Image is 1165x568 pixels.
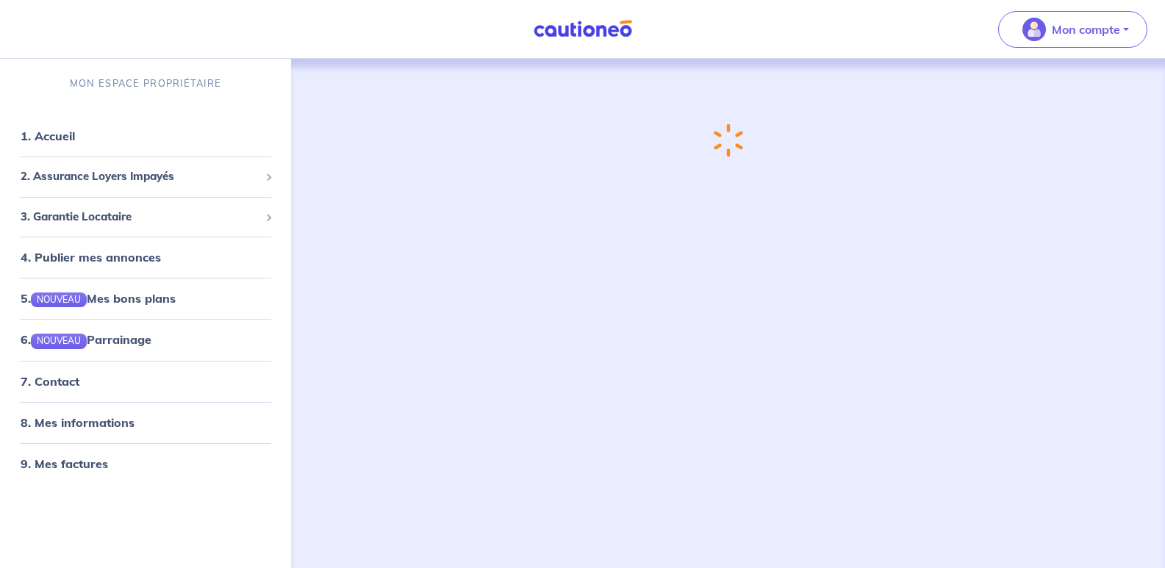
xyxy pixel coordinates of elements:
div: 7. Contact [6,367,285,396]
p: MON ESPACE PROPRIÉTAIRE [70,76,221,90]
a: 5.NOUVEAUMes bons plans [21,291,176,306]
div: 5.NOUVEAUMes bons plans [6,284,285,313]
a: 9. Mes factures [21,456,108,471]
img: loading-spinner [714,123,743,157]
a: 8. Mes informations [21,415,135,430]
div: 6.NOUVEAUParrainage [6,325,285,354]
div: 1. Accueil [6,121,285,151]
div: 2. Assurance Loyers Impayés [6,162,285,191]
a: 6.NOUVEAUParrainage [21,332,151,347]
div: 4. Publier mes annonces [6,242,285,272]
img: illu_account_valid_menu.svg [1022,18,1046,41]
p: Mon compte [1052,21,1120,38]
span: 3. Garantie Locataire [21,209,259,226]
div: 8. Mes informations [6,408,285,437]
a: 7. Contact [21,374,79,389]
div: 3. Garantie Locataire [6,203,285,231]
a: 1. Accueil [21,129,75,143]
img: Cautioneo [528,20,638,38]
div: 9. Mes factures [6,449,285,478]
button: illu_account_valid_menu.svgMon compte [998,11,1147,48]
span: 2. Assurance Loyers Impayés [21,168,259,185]
a: 4. Publier mes annonces [21,250,161,265]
